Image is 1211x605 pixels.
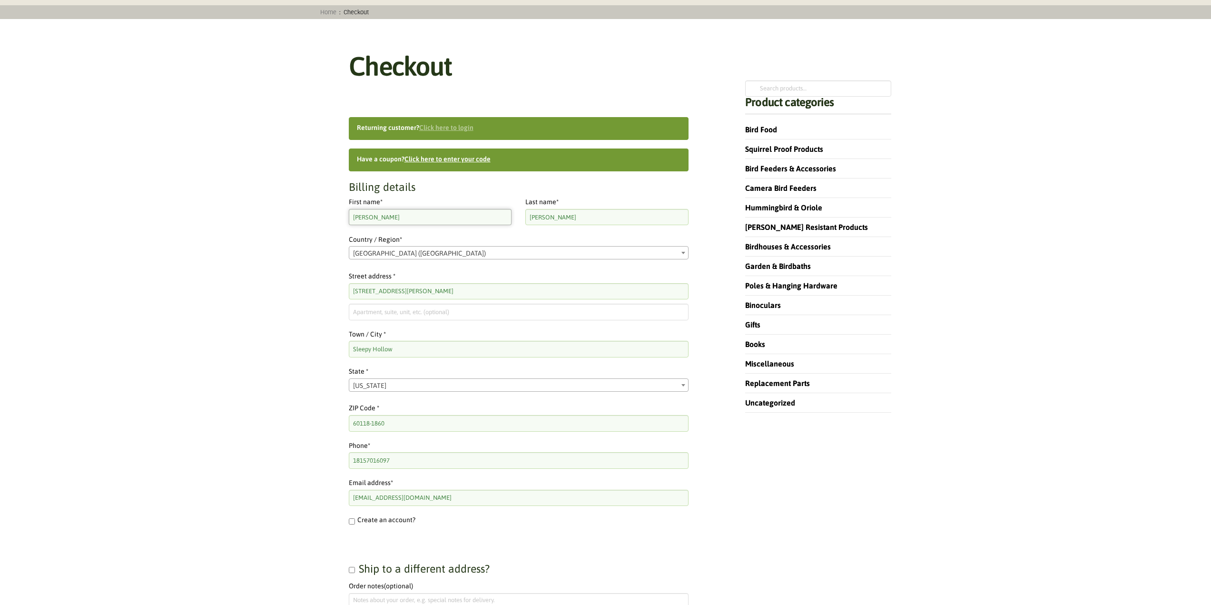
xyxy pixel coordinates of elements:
[357,516,415,524] span: Create an account?
[745,262,811,270] a: Garden & Birdbaths
[745,164,836,173] a: Bird Feeders & Accessories
[349,567,355,573] input: Ship to a different address?
[349,366,689,377] label: State
[349,379,688,392] span: Illinois
[359,563,490,575] span: Ship to a different address?
[745,223,868,231] a: [PERSON_NAME] Resistant Products
[745,97,891,114] h4: Product categories
[745,125,777,134] a: Bird Food
[745,340,765,348] a: Books
[349,440,689,452] label: Phone
[317,9,339,16] a: Home
[745,242,831,251] a: Birdhouses & Accessories
[349,149,689,171] div: Have a coupon?
[349,197,512,208] label: First name
[525,197,689,208] label: Last name
[745,398,795,407] a: Uncategorized
[349,581,689,592] label: Order notes
[419,124,473,131] a: Click here to login
[349,378,689,392] span: State
[349,52,452,80] h1: Checkout
[349,403,689,414] label: ZIP Code
[349,197,689,245] label: Country / Region
[349,180,689,195] h3: Billing details
[317,9,372,16] span: :
[349,117,689,140] div: Returning customer?
[745,203,822,212] a: Hummingbird & Oriole
[745,301,781,309] a: Binoculars
[745,145,823,153] a: Squirrel Proof Products
[349,271,689,282] label: Street address
[745,184,817,192] a: Camera Bird Feeders
[341,9,372,16] span: Checkout
[349,304,689,320] input: Apartment, suite, unit, etc. (optional)
[349,477,689,489] label: Email address
[745,320,760,329] a: Gifts
[349,329,689,340] label: Town / City
[745,80,891,97] input: Search products…
[349,246,689,259] span: Country / Region
[745,281,837,290] a: Poles & Hanging Hardware
[745,379,810,387] a: Replacement Parts
[745,359,794,368] a: Miscellaneous
[384,582,413,590] span: (optional)
[349,518,355,525] input: Create an account?
[349,283,689,299] input: House number and street name
[349,247,688,260] span: United States (US)
[404,155,491,163] a: Enter your coupon code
